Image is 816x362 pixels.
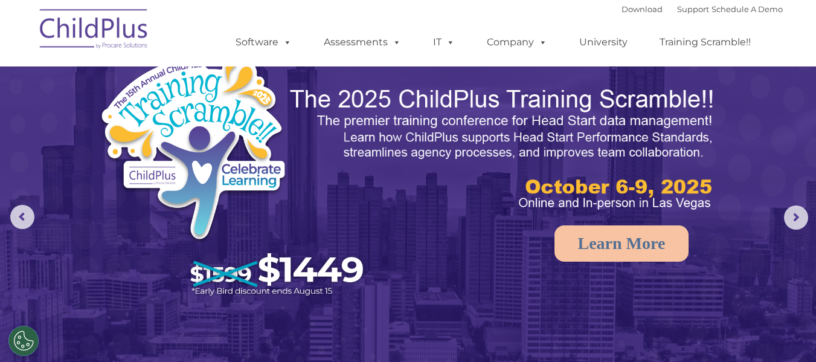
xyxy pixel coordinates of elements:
a: Company [475,30,559,54]
a: Learn More [554,225,689,262]
img: ChildPlus by Procare Solutions [34,1,155,61]
a: Training Scramble!! [647,30,763,54]
button: Cookies Settings [8,326,39,356]
a: University [567,30,640,54]
a: Schedule A Demo [712,4,783,14]
a: Software [223,30,304,54]
a: Download [622,4,663,14]
a: Assessments [312,30,413,54]
a: Support [677,4,709,14]
font: | [622,4,783,14]
a: IT [421,30,467,54]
